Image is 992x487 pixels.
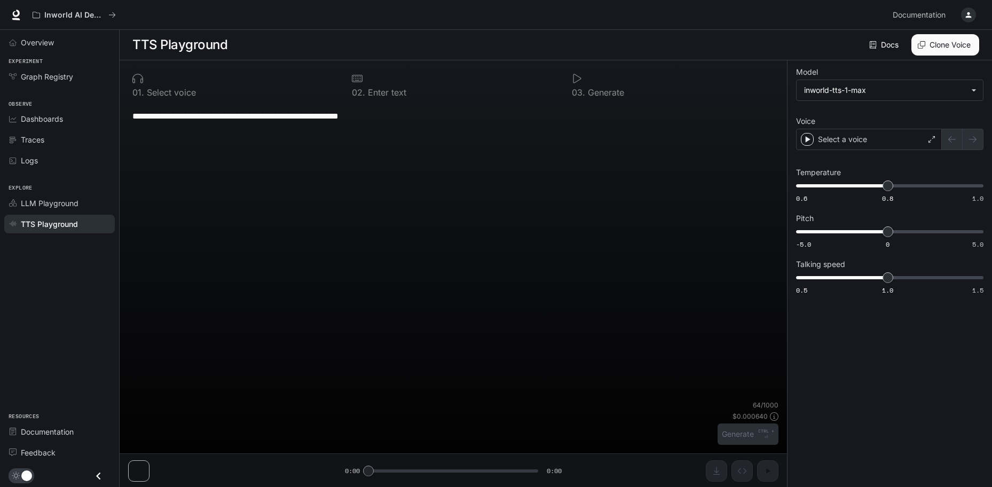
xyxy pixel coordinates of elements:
[888,4,954,26] a: Documentation
[28,4,121,26] button: All workspaces
[4,67,115,86] a: Graph Registry
[4,194,115,213] a: LLM Playground
[972,240,983,249] span: 5.0
[365,88,406,97] p: Enter text
[21,113,63,124] span: Dashboards
[572,88,585,97] p: 0 3 .
[585,88,624,97] p: Generate
[972,286,983,295] span: 1.5
[132,34,227,56] h1: TTS Playground
[796,240,811,249] span: -5.0
[804,85,966,96] div: inworld-tts-1-max
[893,9,946,22] span: Documentation
[4,443,115,462] a: Feedback
[882,286,893,295] span: 1.0
[21,134,44,145] span: Traces
[753,400,778,410] p: 64 / 1000
[21,426,74,437] span: Documentation
[796,215,814,222] p: Pitch
[4,151,115,170] a: Logs
[882,194,893,203] span: 0.8
[21,218,78,230] span: TTS Playground
[21,155,38,166] span: Logs
[972,194,983,203] span: 1.0
[132,88,144,97] p: 0 1 .
[4,33,115,52] a: Overview
[21,198,78,209] span: LLM Playground
[352,88,365,97] p: 0 2 .
[4,130,115,149] a: Traces
[796,194,807,203] span: 0.6
[4,422,115,441] a: Documentation
[86,465,111,487] button: Close drawer
[733,412,768,421] p: $ 0.000640
[4,109,115,128] a: Dashboards
[796,169,841,176] p: Temperature
[796,117,815,125] p: Voice
[44,11,104,20] p: Inworld AI Demos
[911,34,979,56] button: Clone Voice
[21,37,54,48] span: Overview
[21,469,32,481] span: Dark mode toggle
[886,240,889,249] span: 0
[796,68,818,76] p: Model
[4,215,115,233] a: TTS Playground
[818,134,867,145] p: Select a voice
[144,88,196,97] p: Select voice
[796,286,807,295] span: 0.5
[21,71,73,82] span: Graph Registry
[21,447,56,458] span: Feedback
[867,34,903,56] a: Docs
[797,80,983,100] div: inworld-tts-1-max
[796,261,845,268] p: Talking speed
